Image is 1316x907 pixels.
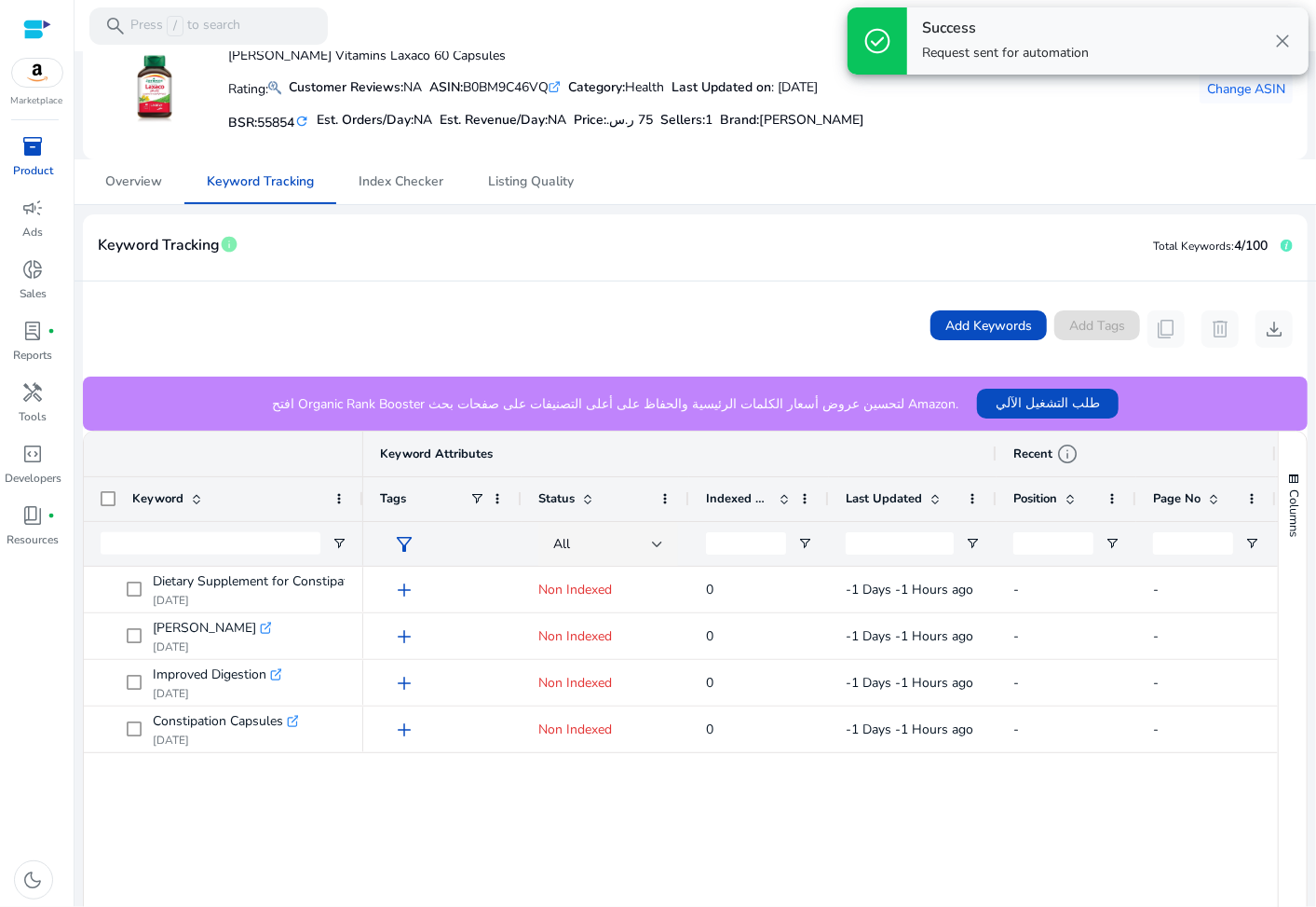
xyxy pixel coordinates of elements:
span: - [1013,581,1019,598]
p: Request sent for automation [922,44,1089,62]
b: ASIN: [429,78,463,96]
p: Product [13,162,53,179]
button: Add Keywords [930,310,1047,340]
span: Non Indexed [538,581,612,598]
span: Columns [1285,489,1302,537]
span: - [1013,721,1019,738]
span: add [393,672,415,694]
b: Category: [568,78,625,96]
span: - [1153,721,1159,738]
span: Index Checker [359,175,443,188]
span: book_4 [22,504,45,527]
span: Position [1013,490,1057,507]
span: Keyword Tracking [98,229,220,262]
span: - [1153,674,1159,692]
button: افتح قائمة التصفية [797,536,812,551]
span: fiber_manual_record [48,512,56,519]
p: [DATE] [153,593,345,608]
span: -1 Days -1 Hours ago [846,674,973,692]
span: info [220,235,238,254]
b: Last Updated on [672,78,771,96]
span: info [1056,443,1079,465]
span: Add Keywords [945,316,1032,336]
span: donut_small [22,258,45,281]
h5: Sellers: [660,113,712,129]
h4: Success [922,20,1089,37]
span: close [1271,30,1294,52]
button: افتح قائمة التصفية [1105,536,1119,551]
span: -1 Days -1 Hours ago [846,627,973,645]
img: 61c+0-+fLdL.jpg [119,54,189,124]
span: -1 Days -1 Hours ago [846,721,973,738]
h5: Est. Orders/Day: [317,113,432,129]
span: Last Updated [846,490,922,507]
font: ‏افتح Organic Rank Booster لتحسين عروض أسعار الكلمات الرئيسية والحفاظ على أعلى التصنيفات على صفحا... [272,395,962,413]
div: Recent [1013,443,1079,465]
p: Marketplace [11,94,63,108]
p: Reports [14,347,53,364]
span: handyman [22,381,45,404]
div: : [DATE] [672,77,818,97]
button: download [1255,310,1293,348]
span: 0 [706,581,713,598]
span: - [1013,627,1019,645]
p: [DATE] [153,639,271,654]
span: 0 [706,627,713,645]
p: Press to search [130,16,240,36]
div: B0BM9C46VQ [429,77,561,97]
span: check_circle [862,26,892,56]
img: amazon.svg [12,59,62,87]
span: - [1153,627,1159,645]
span: add [393,579,415,601]
span: ‏75 ر.س.‏ [606,111,653,129]
span: 1 [705,111,712,129]
span: Keyword [132,490,183,507]
span: 4/100 [1234,237,1268,254]
span: Change ASIN [1207,79,1285,99]
span: 55854 [257,114,294,131]
input: إدخال مرشح الموضع [1013,532,1093,555]
span: All [553,535,570,553]
div: Health [568,77,664,97]
p: [DATE] [153,686,281,701]
span: Total Keywords: [1153,239,1234,254]
span: Page No [1153,490,1201,507]
span: fiber_manual_record [48,327,56,335]
mat-icon: refresh [294,113,309,131]
p: Resources [7,531,60,548]
input: إدخال مرشح المنتجات المفهرسة [706,532,786,555]
h4: [PERSON_NAME] Vitamins Laxaco 60 Capsules [228,48,864,64]
button: افتح قائمة التصفية [332,536,346,551]
span: Constipation Capsules [153,708,283,735]
button: افتح قائمة التصفية [1244,536,1259,551]
button: ‏ طلب التشغيل الآلي ‏ [977,389,1119,419]
span: -1 Days -1 Hours ago [846,581,973,598]
input: إدخال مرشح الكلمات الرئيسية [101,532,320,555]
span: campaign [22,197,45,219]
span: add [393,625,415,648]
span: inventory_2 [22,135,45,158]
p: [DATE] [153,733,298,748]
span: Dietary Supplement for Constipation [153,569,366,595]
span: Status [538,490,575,507]
span: - [1013,674,1019,692]
span: Brand [720,111,756,129]
p: Developers [5,470,61,487]
span: Non Indexed [538,627,612,645]
p: Ads [23,224,44,240]
h5: Est. Revenue/Day: [440,113,566,129]
b: Customer Reviews: [289,78,403,96]
span: / [167,16,183,36]
span: [PERSON_NAME] [759,111,864,129]
span: dark_mode [22,869,45,891]
span: search [104,15,127,37]
span: 0 [706,674,713,692]
span: Non Indexed [538,721,612,738]
span: code_blocks [22,443,45,465]
span: NA [414,111,432,129]
span: [PERSON_NAME] [153,615,256,641]
span: ‏ طلب التشغيل الآلي ‏ [992,393,1104,413]
span: Improved Digestion [153,662,266,688]
input: صفحة لا يوجد إدخال عامل تصفية [1153,532,1233,555]
p: Tools [20,408,47,425]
